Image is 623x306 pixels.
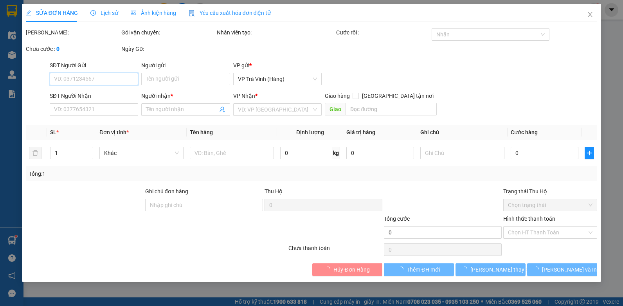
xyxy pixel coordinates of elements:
span: user-add [219,106,225,113]
span: 0777369379 - [3,42,76,50]
div: Nhân viên tạo: [217,28,335,37]
span: clock-circle [90,10,96,16]
span: [PERSON_NAME] và In [542,265,597,274]
button: [PERSON_NAME] thay đổi [456,263,526,276]
span: SL [50,129,56,135]
span: [PERSON_NAME] thay đổi [470,265,533,274]
span: THANH [72,23,93,30]
span: [GEOGRAPHIC_DATA] tận nơi [359,92,437,100]
span: Giao hàng [325,93,350,99]
span: XUÂN THẸO [42,42,76,50]
span: Chọn trạng thái [508,199,592,211]
span: SỬA ĐƠN HÀNG [26,10,78,16]
button: plus [585,147,594,159]
div: Ngày GD: [121,45,215,53]
div: Chưa thanh toán [288,244,383,257]
span: Giao [325,103,346,115]
span: Tổng cước [384,216,410,222]
span: picture [131,10,136,16]
span: Đơn vị tính [99,129,129,135]
span: VP Nhận [233,93,255,99]
span: Ảnh kiện hàng [131,10,176,16]
div: Người gửi [141,61,230,70]
div: Người nhận [141,92,230,100]
span: Lịch sử [90,10,118,16]
span: loading [462,266,470,272]
span: Hủy Đơn Hàng [333,265,369,274]
span: Tên hàng [190,129,213,135]
div: Tổng: 1 [29,169,241,178]
span: Cước hàng [511,129,538,135]
label: Ghi chú đơn hàng [145,188,188,194]
button: [PERSON_NAME] và In [527,263,597,276]
button: Hủy Đơn Hàng [312,263,382,276]
input: Ghi Chú [420,147,504,159]
span: loading [398,266,407,272]
span: Định lượng [296,129,324,135]
span: Khác [104,147,179,159]
span: edit [26,10,31,16]
input: Ghi chú đơn hàng [145,199,263,211]
input: VD: Bàn, Ghế [190,147,274,159]
span: GIAO: [3,51,63,58]
span: VP Trà Vinh (Hàng) [22,34,76,41]
span: close [587,11,593,18]
span: Thu Hộ [265,188,283,194]
span: loading [325,266,333,272]
span: Giá trị hàng [346,129,375,135]
span: VP Trà Vinh (Hàng) [238,73,317,85]
div: Chưa cước : [26,45,120,53]
strong: BIÊN NHẬN GỬI HÀNG [26,4,91,12]
button: Close [579,4,601,26]
b: 0 [56,46,59,52]
div: SĐT Người Nhận [50,92,139,100]
img: icon [189,10,195,16]
span: plus [585,150,594,156]
button: Thêm ĐH mới [384,263,454,276]
div: Trạng thái Thu Hộ [503,187,597,196]
span: Yêu cầu xuất hóa đơn điện tử [189,10,271,16]
span: KO BAO HƯ BỂ [20,51,63,58]
span: kg [332,147,340,159]
p: NHẬN: [3,34,114,41]
span: VP [PERSON_NAME] ([GEOGRAPHIC_DATA]) - [3,15,93,30]
input: Dọc đường [346,103,436,115]
th: Ghi chú [417,125,508,140]
div: VP gửi [233,61,322,70]
button: delete [29,147,41,159]
span: Thêm ĐH mới [407,265,440,274]
label: Hình thức thanh toán [503,216,555,222]
span: loading [533,266,542,272]
div: SĐT Người Gửi [50,61,139,70]
p: GỬI: [3,15,114,30]
div: Cước rồi : [336,28,430,37]
div: Gói vận chuyển: [121,28,215,37]
div: [PERSON_NAME]: [26,28,120,37]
